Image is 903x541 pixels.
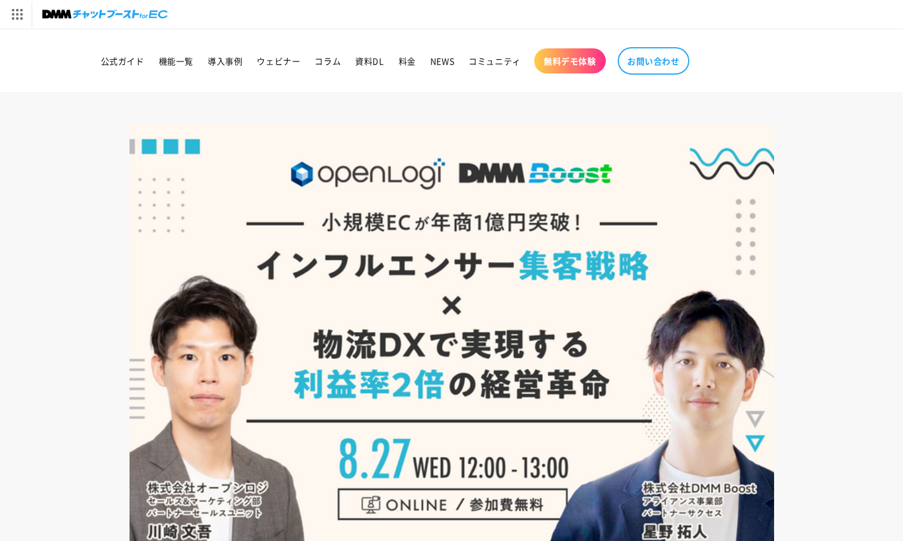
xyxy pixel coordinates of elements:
span: NEWS [430,56,454,66]
img: チャットブーストforEC [42,6,168,23]
span: 資料DL [355,56,384,66]
span: コラム [315,56,341,66]
span: 機能一覧 [159,56,193,66]
span: 導入事例 [208,56,242,66]
span: お問い合わせ [627,56,680,66]
a: お問い合わせ [618,47,689,75]
span: 公式ガイド [101,56,144,66]
span: 料金 [399,56,416,66]
span: コミュニティ [469,56,521,66]
span: 無料デモ体験 [544,56,596,66]
span: ウェビナー [257,56,300,66]
a: NEWS [423,48,461,73]
a: ウェビナー [249,48,307,73]
a: 資料DL [348,48,391,73]
a: コミュニティ [461,48,528,73]
a: コラム [307,48,348,73]
a: 料金 [392,48,423,73]
a: 導入事例 [201,48,249,73]
a: 無料デモ体験 [534,48,606,73]
a: 機能一覧 [152,48,201,73]
img: サービス [2,2,32,27]
a: 公式ガイド [94,48,152,73]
